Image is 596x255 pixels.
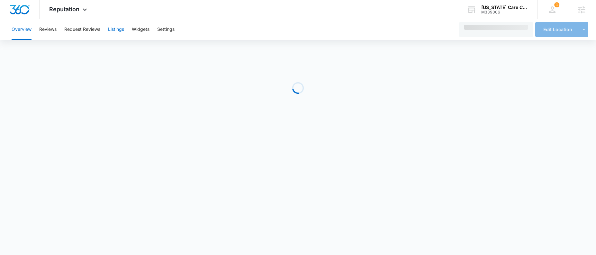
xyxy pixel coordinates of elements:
div: account id [481,10,528,14]
div: notifications count [554,2,559,7]
button: Settings [157,19,175,40]
button: Reviews [39,19,57,40]
button: Listings [108,19,124,40]
button: Request Reviews [64,19,100,40]
div: account name [481,5,528,10]
button: Overview [12,19,32,40]
span: 1 [554,2,559,7]
button: Widgets [132,19,149,40]
span: Reputation [49,6,79,13]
